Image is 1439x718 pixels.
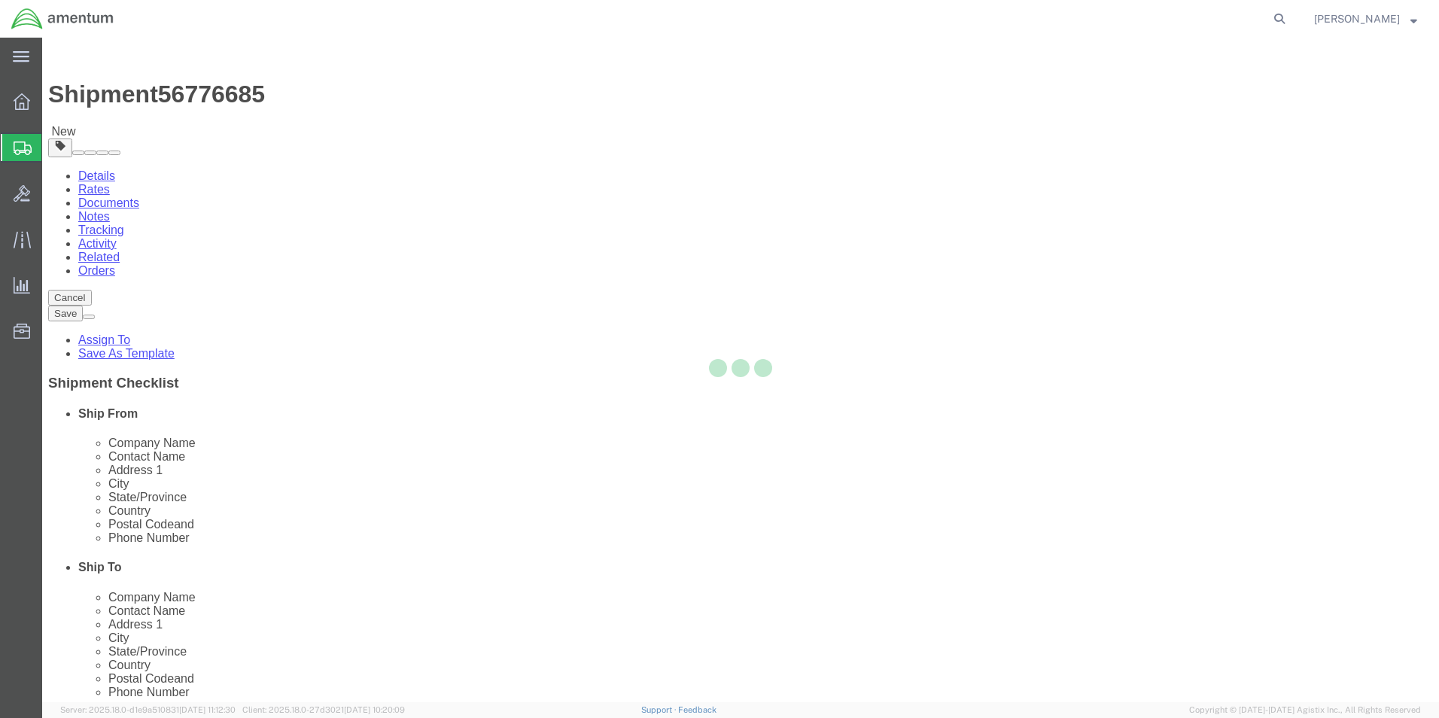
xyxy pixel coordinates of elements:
[1313,10,1418,28] button: [PERSON_NAME]
[344,705,405,714] span: [DATE] 10:20:09
[11,8,114,30] img: logo
[60,705,236,714] span: Server: 2025.18.0-d1e9a510831
[678,705,716,714] a: Feedback
[1314,11,1400,27] span: Marie Morrell
[179,705,236,714] span: [DATE] 11:12:30
[1189,704,1421,716] span: Copyright © [DATE]-[DATE] Agistix Inc., All Rights Reserved
[641,705,679,714] a: Support
[242,705,405,714] span: Client: 2025.18.0-27d3021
